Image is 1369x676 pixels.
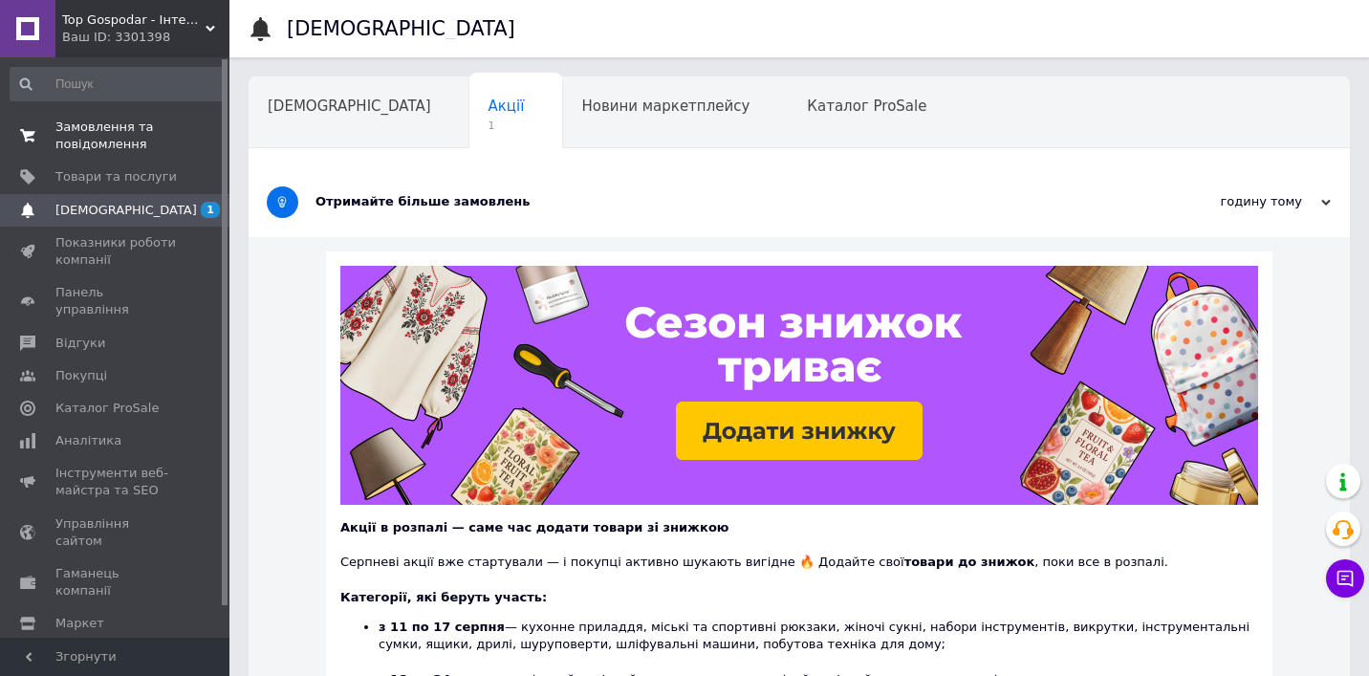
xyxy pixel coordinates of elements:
span: Панель управління [55,284,177,318]
span: Товари та послуги [55,168,177,185]
span: 1 [489,119,525,133]
span: Управління сайтом [55,515,177,550]
span: Інструменти веб-майстра та SEO [55,465,177,499]
span: Гаманець компанії [55,565,177,600]
div: Отримайте більше замовлень [315,193,1140,210]
span: [DEMOGRAPHIC_DATA] [55,202,197,219]
b: з 11 по 17 серпня [379,620,505,634]
span: [DEMOGRAPHIC_DATA] [268,98,431,115]
span: Top Gospodar - Інтернет-магазин товарів для домашнього та фермерського господарства [62,11,206,29]
span: Відгуки [55,335,105,352]
b: товари до знижок [904,555,1035,569]
b: Категорії, які беруть участь: [340,590,547,604]
div: годину тому [1140,193,1331,210]
span: Замовлення та повідомлення [55,119,177,153]
div: Серпневі акції вже стартували — і покупці активно шукають вигідне 🔥 Додайте свої , поки все в роз... [340,536,1258,571]
span: Покупці [55,367,107,384]
li: — кухонне приладдя, міські та спортивні рюкзаки, жіночі сукні, набори інструментів, викрутки, інс... [379,619,1258,671]
span: Маркет [55,615,104,632]
span: Каталог ProSale [807,98,926,115]
button: Чат з покупцем [1326,559,1364,598]
span: Показники роботи компанії [55,234,177,269]
span: Новини маркетплейсу [581,98,750,115]
span: Акції [489,98,525,115]
div: Ваш ID: 3301398 [62,29,229,46]
b: Акції в розпалі — саме час додати товари зі знижкою [340,520,728,534]
h1: [DEMOGRAPHIC_DATA] [287,17,515,40]
span: 1 [201,202,220,218]
span: Аналітика [55,432,121,449]
input: Пошук [10,67,226,101]
span: Каталог ProSale [55,400,159,417]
